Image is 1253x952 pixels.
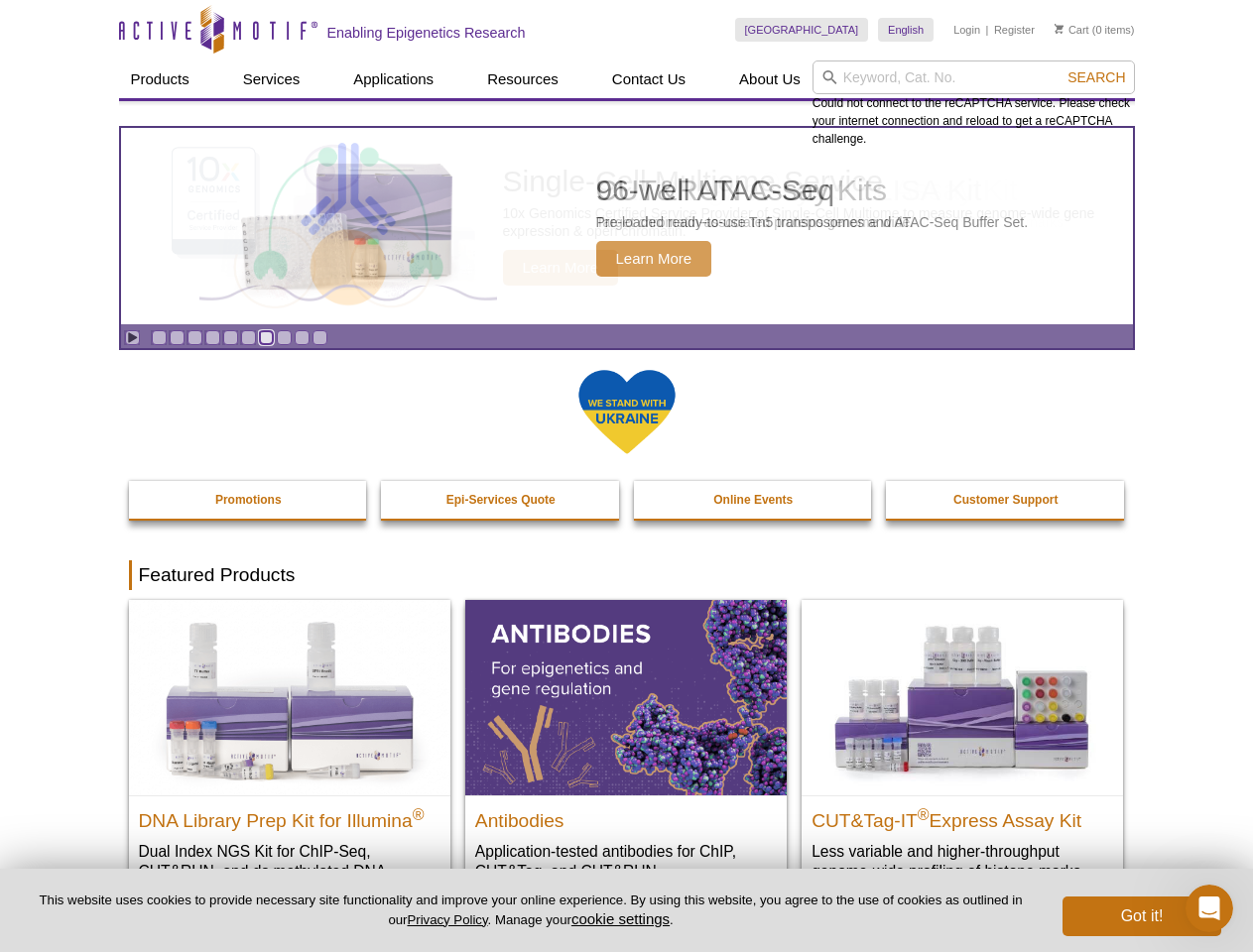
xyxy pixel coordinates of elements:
[813,60,1135,148] div: Could not connect to the reCAPTCHA service. Please check your internet connection and reload to g...
[241,330,256,345] a: Go to slide 6
[994,23,1035,37] a: Register
[446,493,556,507] strong: Epi-Services Quote
[139,801,440,831] h2: DNA Library Prep Kit for Illumina
[727,60,813,98] a: About Us
[1067,69,1125,85] span: Search
[129,481,369,519] a: Promotions
[465,600,787,794] img: All Antibodies
[277,330,292,345] a: Go to slide 8
[802,600,1123,900] a: CUT&Tag-IT® Express Assay Kit CUT&Tag-IT®Express Assay Kit Less variable and higher-throughput ge...
[878,18,934,42] a: English
[953,493,1058,507] strong: Customer Support
[1055,18,1135,42] li: (0 items)
[475,801,777,831] h2: Antibodies
[341,60,445,98] a: Applications
[813,60,1135,94] input: Keyword, Cat. No.
[295,330,310,345] a: Go to slide 9
[465,600,787,900] a: All Antibodies Antibodies Application-tested antibodies for ChIP, CUT&Tag, and CUT&RUN.
[886,481,1126,519] a: Customer Support
[1063,896,1221,936] button: Got it!
[125,330,140,345] a: Toggle autoplay
[231,60,313,98] a: Services
[953,23,980,37] a: Login
[129,560,1125,590] h2: Featured Products
[139,841,440,901] p: Dual Index NGS Kit for ChIP-Seq, CUT&RUN, and ds methylated DNA assays.
[634,481,874,519] a: Online Events
[735,18,869,42] a: [GEOGRAPHIC_DATA]
[313,330,327,345] a: Go to slide 10
[129,600,450,794] img: DNA Library Prep Kit for Illumina
[170,330,185,345] a: Go to slide 2
[1055,23,1089,37] a: Cart
[205,330,220,345] a: Go to slide 4
[152,330,167,345] a: Go to slide 1
[475,841,777,882] p: Application-tested antibodies for ChIP, CUT&Tag, and CUT&RUN.
[215,493,282,507] strong: Promotions
[413,805,425,822] sup: ®
[812,801,1113,831] h2: CUT&Tag-IT Express Assay Kit
[812,841,1113,882] p: Less variable and higher-throughput genome-wide profiling of histone marks​.
[129,600,450,920] a: DNA Library Prep Kit for Illumina DNA Library Prep Kit for Illumina® Dual Index NGS Kit for ChIP-...
[259,330,274,345] a: Go to slide 7
[407,912,487,927] a: Privacy Policy
[577,368,677,456] img: We Stand With Ukraine
[600,60,697,98] a: Contact Us
[188,330,202,345] a: Go to slide 3
[918,805,930,822] sup: ®
[802,600,1123,794] img: CUT&Tag-IT® Express Assay Kit
[1186,885,1233,932] iframe: Intercom live chat
[119,60,201,98] a: Products
[381,481,621,519] a: Epi-Services Quote
[223,330,238,345] a: Go to slide 5
[713,493,793,507] strong: Online Events
[1062,68,1131,86] button: Search
[327,24,526,42] h2: Enabling Epigenetics Research
[1055,24,1064,34] img: Your Cart
[571,910,670,927] button: cookie settings
[986,18,989,42] li: |
[475,60,570,98] a: Resources
[32,892,1030,929] p: This website uses cookies to provide necessary site functionality and improve your online experie...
